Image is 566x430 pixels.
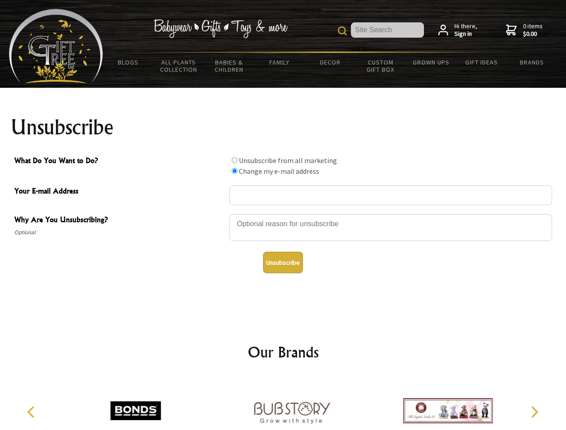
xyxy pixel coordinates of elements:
[263,252,303,273] button: Unsubscribe
[355,53,406,79] a: Custom Gift Box
[523,30,543,38] strong: $0.00
[454,22,477,38] span: Hi there,
[351,22,424,38] input: Site Search
[524,402,544,422] button: Next
[153,19,288,38] img: Babywear - Gifts - Toys & more
[11,116,556,138] h1: Unsubscribe
[454,30,477,38] strong: Sign in
[18,341,549,363] h2: Our Brands
[14,227,225,238] span: Optional
[232,168,238,174] input: What Do You Want to Do?
[232,157,238,163] input: What Do You Want to Do?
[229,185,552,205] input: Your E-mail Address
[338,26,347,35] img: product search
[22,402,42,422] button: Previous
[9,9,103,83] img: Babyware - Gifts - Toys and more...
[14,214,225,227] span: Why Are You Unsubscribing?
[154,53,204,79] a: All Plants Collection
[507,53,557,72] a: Brands
[14,155,225,168] span: What Do You Want to Do?
[204,53,255,79] a: Babies & Children
[255,53,305,72] a: Family
[305,53,355,72] a: Decor
[406,53,456,72] a: Grown Ups
[103,53,154,72] a: BLOGS
[239,167,319,176] label: Change my e-mail address
[506,22,543,38] a: 0 items$0.00
[456,53,507,72] a: Gift Ideas
[523,22,543,38] span: 0 items
[239,156,337,165] label: Unsubscribe from all marketing
[438,22,477,38] a: Hi there,Sign in
[229,214,552,241] textarea: Why Are You Unsubscribing?
[14,185,225,198] span: Your E-mail Address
